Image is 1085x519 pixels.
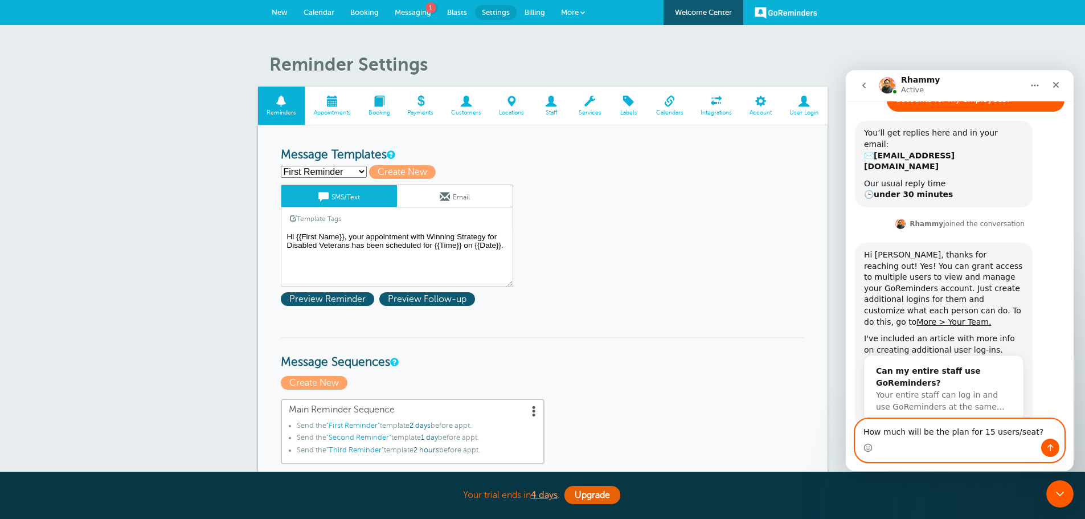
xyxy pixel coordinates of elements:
span: Settings [482,8,510,17]
a: Create New [281,378,350,388]
a: Calendars [647,87,692,125]
span: Create New [369,165,436,179]
iframe: Intercom live chat [1046,480,1074,508]
span: New [272,8,288,17]
span: 2 hours [413,446,439,454]
a: Message Sequences allow you to setup multiple reminder schedules that can use different Message T... [390,358,397,366]
a: Create New [369,167,441,177]
span: Staff [538,109,564,116]
a: SMS/Text [281,185,397,207]
span: "Third Reminder" [326,446,384,454]
span: "Second Reminder" [326,434,391,442]
a: Preview Reminder [281,294,379,304]
h3: Message Sequences [281,337,805,370]
span: Labels [616,109,641,116]
span: Booking [365,109,393,116]
textarea: Hi {{First Name}}, your appointment with Winning Strategy for Disabled Veterans has been schedule... [281,230,513,287]
span: Locations [496,109,527,116]
a: Locations [490,87,533,125]
li: Send the template before appt. [297,434,537,446]
span: Account [747,109,775,116]
a: Booking [359,87,399,125]
span: 2 days [410,422,431,430]
span: Calendar [304,8,334,17]
iframe: Intercom live chat [846,70,1074,471]
span: Integrations [698,109,735,116]
a: 4 days [531,490,558,500]
span: Appointments [310,109,354,116]
span: Services [575,109,604,116]
span: "First Reminder" [326,422,380,430]
span: Messaging [395,8,431,17]
h1: Reminder Settings [269,54,828,75]
span: Customers [448,109,485,116]
span: Payments [404,109,437,116]
a: Preview Follow-up [379,294,478,304]
a: Labels [610,87,647,125]
span: Preview Follow-up [379,292,475,306]
a: Appointments [305,87,359,125]
span: Billing [525,8,545,17]
a: Payments [399,87,443,125]
a: Template Tags [281,207,350,230]
span: Calendars [653,109,686,116]
span: Blasts [447,8,467,17]
span: 1 [425,2,436,13]
span: Preview Reminder [281,292,374,306]
span: User Login [787,109,822,116]
a: Settings [475,5,517,20]
span: Main Reminder Sequence [289,404,537,415]
a: Integrations [692,87,741,125]
span: More [561,8,579,17]
span: Reminders [264,109,300,116]
a: Account [741,87,781,125]
a: Main Reminder Sequence Send the"First Reminder"template2 daysbefore appt.Send the"Second Reminder... [281,399,544,464]
a: Customers [443,87,490,125]
span: Booking [350,8,379,17]
a: Email [397,185,513,207]
a: Staff [533,87,570,125]
a: Upgrade [564,486,620,504]
h3: Message Templates [281,148,805,162]
a: Services [570,87,610,125]
span: 1 day [421,434,438,442]
li: Send the template before appt. [297,446,537,459]
a: This is the wording for your reminder and follow-up messages. You can create multiple templates i... [387,151,394,158]
li: Send the template before appt. [297,422,537,434]
span: Create New [281,376,347,390]
a: User Login [781,87,828,125]
div: Your trial ends in . [258,483,828,508]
